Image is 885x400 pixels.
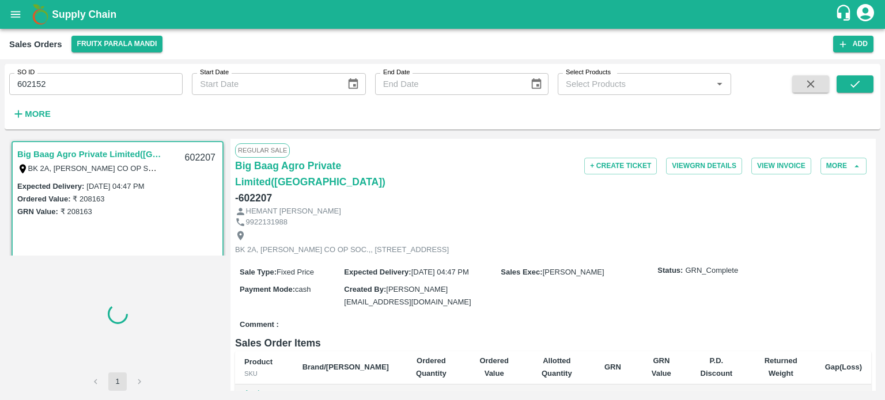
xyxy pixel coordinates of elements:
b: Ordered Quantity [416,356,447,378]
b: Gap(Loss) [825,363,862,371]
b: Product [244,357,273,366]
label: ₹ 208163 [60,207,92,216]
b: Allotted Quantity [542,356,572,378]
input: Select Products [561,77,709,92]
b: Ordered Value [479,356,509,378]
label: End Date [383,68,410,77]
label: Start Date [200,68,229,77]
div: Sales Orders [9,37,62,52]
b: Brand/[PERSON_NAME] [302,363,389,371]
nav: pagination navigation [85,372,150,391]
label: Sales Exec : [501,268,542,276]
div: SKU [244,368,284,379]
b: GRN Value [652,356,671,378]
p: BK 2A, [PERSON_NAME] CO OP SOC.,, [STREET_ADDRESS] [235,245,449,256]
button: More [9,104,54,124]
a: Big Baag Agro Private Limited([GEOGRAPHIC_DATA]) [17,147,161,162]
button: Open [712,77,727,92]
b: GRN [604,363,621,371]
b: Supply Chain [52,9,116,20]
input: End Date [375,73,521,95]
button: + Create Ticket [584,158,657,174]
p: 9922131988 [246,217,288,228]
label: Status: [657,265,683,276]
label: Ordered Value: [17,195,70,203]
label: Sale Type : [240,268,277,276]
span: GRN_Complete [685,265,738,276]
label: Created By : [344,285,386,294]
label: GRN Value: [17,207,58,216]
b: P.D. Discount [701,356,733,378]
b: Returned Weight [765,356,797,378]
div: account of current user [855,2,876,26]
span: Fixed Price [277,268,314,276]
button: More [820,158,867,174]
button: page 1 [108,372,127,391]
label: Comment : [240,319,279,330]
h6: Sales Order Items [235,335,871,351]
p: HEMANT [PERSON_NAME] [246,206,341,217]
button: Choose date [525,73,547,95]
span: [PERSON_NAME] [543,268,604,276]
input: Enter SO ID [9,73,183,95]
label: Payment Mode : [240,285,295,294]
a: Supply Chain [52,6,835,22]
span: cash [295,285,311,294]
label: Expected Delivery : [17,182,84,191]
div: customer-support [835,4,855,25]
button: Select DC [71,36,163,52]
label: BK 2A, [PERSON_NAME] CO OP SOC.,, [STREET_ADDRESS] [28,163,242,173]
label: ₹ 208163 [73,195,104,203]
strong: More [25,109,51,119]
div: 602207 [178,144,222,172]
span: Regular Sale [235,143,290,157]
span: [DATE] 04:47 PM [411,268,469,276]
button: Add [833,36,873,52]
button: View Invoice [751,158,811,174]
button: open drawer [2,1,29,28]
h6: - 602207 [235,190,272,206]
button: Choose date [342,73,364,95]
label: [DATE] 04:47 PM [86,182,144,191]
img: logo [29,3,52,26]
label: Expected Delivery : [344,268,411,276]
span: [PERSON_NAME][EMAIL_ADDRESS][DOMAIN_NAME] [344,285,471,306]
button: ViewGRN Details [666,158,742,174]
label: Select Products [566,68,611,77]
a: Big Baag Agro Private Limited([GEOGRAPHIC_DATA]) [235,158,447,190]
input: Start Date [192,73,338,95]
label: SO ID [17,68,35,77]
